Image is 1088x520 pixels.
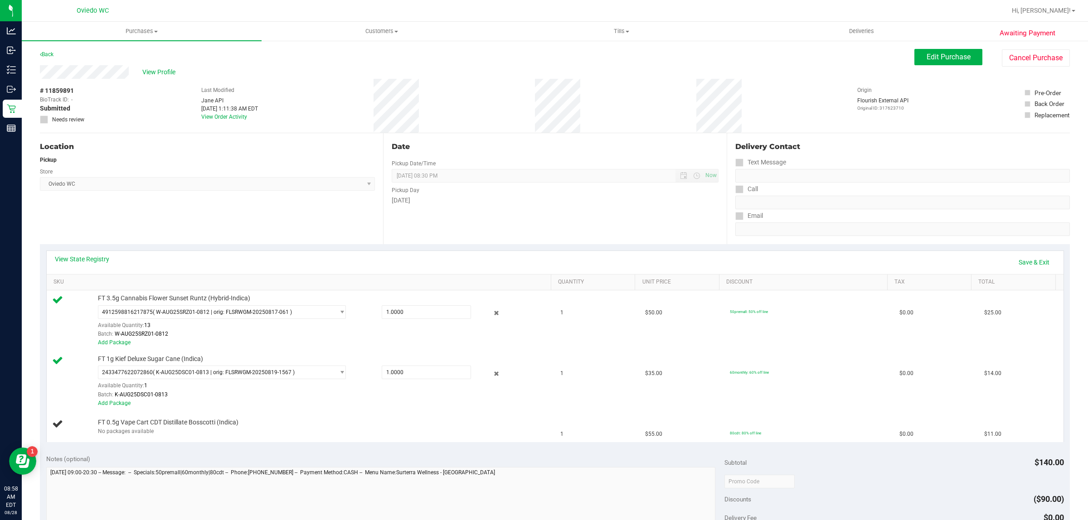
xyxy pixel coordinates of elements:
a: Discount [726,279,884,286]
label: Pickup Day [392,186,419,194]
a: View Order Activity [201,114,247,120]
div: Date [392,141,718,152]
a: Add Package [98,400,131,406]
span: Tills [502,27,741,35]
span: Batch: [98,331,113,337]
p: 08:58 AM EDT [4,485,18,509]
span: K-AUG25DSC01-0813 [115,391,168,398]
span: 4912598816217875 [102,309,153,315]
span: ($90.00) [1034,494,1064,504]
button: Cancel Purchase [1002,49,1070,67]
span: $140.00 [1035,457,1064,467]
div: Replacement [1035,111,1069,120]
input: Format: (999) 999-9999 [735,196,1070,209]
div: Flourish External API [857,96,908,111]
span: Purchases [22,27,262,35]
a: SKU [53,279,548,286]
a: Purchases [22,22,262,41]
span: 2433477622072860 [102,369,153,376]
span: - [71,96,73,104]
span: Customers [262,27,501,35]
span: 60monthly: 60% off line [730,370,769,375]
inline-svg: Retail [7,104,16,113]
span: ( W-AUG25SRZ01-0812 | orig: FLSRWGM-20250817-061 ) [153,309,292,315]
div: Delivery Contact [735,141,1070,152]
span: $11.00 [984,430,1001,438]
span: 50premall: 50% off line [730,309,768,314]
a: Back [40,51,53,58]
span: 13 [144,322,151,328]
span: Discounts [724,491,751,507]
div: Location [40,141,375,152]
iframe: Resource center [9,448,36,475]
inline-svg: Inbound [7,46,16,55]
div: No packages available [98,427,546,436]
span: FT 0.5g Vape Cart CDT Distillate Bosscotti (Indica) [98,418,238,427]
span: Awaiting Payment [1000,28,1055,39]
span: Hi, [PERSON_NAME]! [1012,7,1071,14]
span: View Profile [142,67,179,77]
span: 80cdt: 80% off line [730,431,761,435]
span: Needs review [52,116,84,124]
span: select [334,306,345,318]
label: Email [735,209,763,222]
a: Unit Price [642,279,716,286]
div: Jane API [201,96,258,105]
a: View State Registry [55,255,109,264]
span: Oviedo WC [77,7,109,14]
span: $25.00 [984,308,1001,317]
span: 1 [144,382,147,389]
inline-svg: Analytics [7,26,16,35]
a: Deliveries [742,22,981,41]
span: 1 [560,430,563,438]
a: Total [978,279,1052,286]
span: $14.00 [984,369,1001,378]
span: 1 [560,308,563,317]
input: 1.0000 [382,366,471,379]
span: FT 1g Kief Deluxe Sugar Cane (Indica) [98,355,203,363]
span: $0.00 [899,430,913,438]
label: Call [735,183,758,196]
span: Deliveries [837,27,886,35]
span: Subtotal [724,459,747,466]
input: Format: (999) 999-9999 [735,169,1070,183]
input: 1.0000 [382,306,471,318]
div: Available Quantity: [98,379,359,397]
span: Submitted [40,104,70,113]
p: Original ID: 317623710 [857,105,908,111]
span: $55.00 [645,430,662,438]
inline-svg: Outbound [7,85,16,94]
a: Save & Exit [1013,255,1055,270]
span: 1 [560,369,563,378]
label: Origin [857,86,872,94]
span: ( K-AUG25DSC01-0813 | orig: FLSRWGM-20250819-1567 ) [153,369,295,376]
label: Last Modified [201,86,234,94]
span: W-AUG25SRZ01-0812 [115,331,168,337]
button: Edit Purchase [914,49,982,65]
span: select [334,366,345,379]
iframe: Resource center unread badge [27,446,38,457]
p: 08/28 [4,509,18,516]
span: $0.00 [899,308,913,317]
a: Tills [501,22,741,41]
a: Tax [894,279,968,286]
div: Back Order [1035,99,1064,108]
div: Pre-Order [1035,88,1061,97]
label: Text Message [735,156,786,169]
span: # 11859891 [40,86,74,96]
span: FT 3.5g Cannabis Flower Sunset Runtz (Hybrid-Indica) [98,294,250,303]
label: Pickup Date/Time [392,159,436,168]
label: Store [40,168,53,176]
input: Promo Code [724,475,795,488]
span: Edit Purchase [927,53,971,61]
span: $0.00 [899,369,913,378]
inline-svg: Inventory [7,65,16,74]
span: Batch: [98,391,113,398]
span: BioTrack ID: [40,96,69,104]
div: [DATE] 1:11:38 AM EDT [201,105,258,113]
div: Available Quantity: [98,319,359,337]
span: $35.00 [645,369,662,378]
a: Quantity [558,279,631,286]
inline-svg: Reports [7,124,16,133]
